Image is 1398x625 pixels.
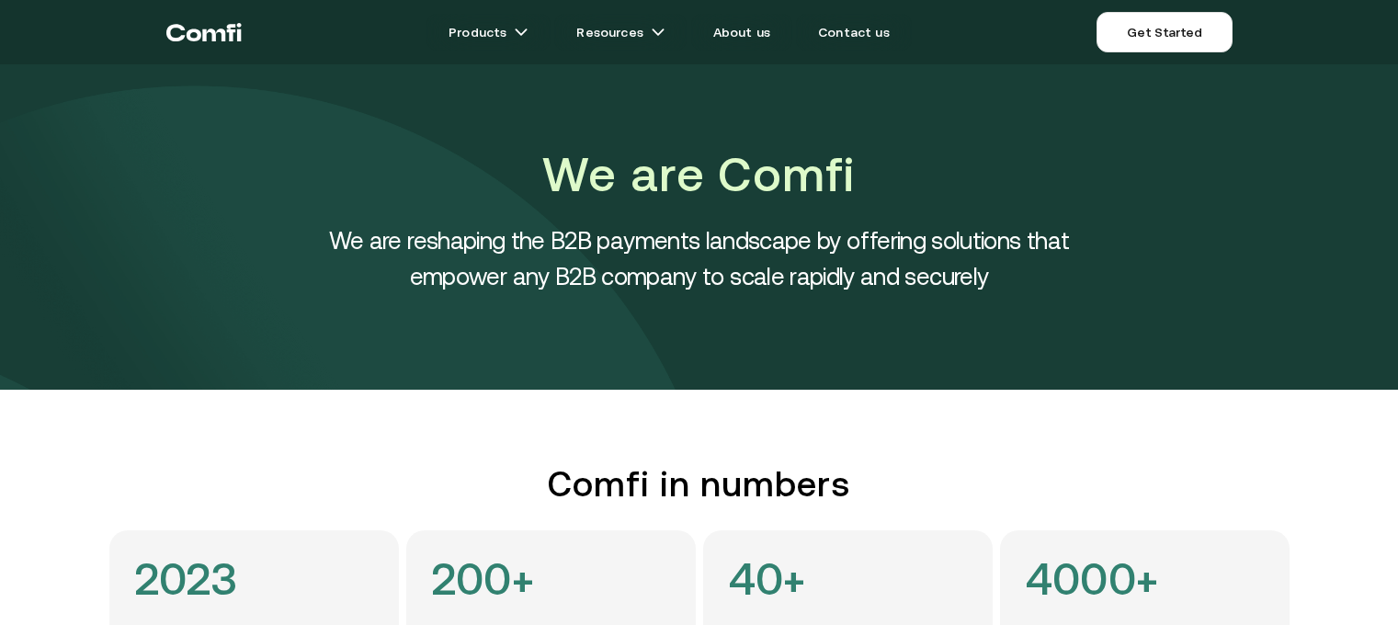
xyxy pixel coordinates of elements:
[286,142,1113,208] h1: We are Comfi
[729,556,806,602] h4: 40+
[1026,556,1159,602] h4: 4000+
[691,14,792,51] a: About us
[286,222,1113,294] h4: We are reshaping the B2B payments landscape by offering solutions that empower any B2B company to...
[166,5,242,60] a: Return to the top of the Comfi home page
[514,25,529,40] img: arrow icons
[109,463,1290,505] h2: Comfi in numbers
[796,14,912,51] a: Contact us
[554,14,687,51] a: Resourcesarrow icons
[432,556,535,602] h4: 200+
[426,14,551,51] a: Productsarrow icons
[135,556,238,602] h4: 2023
[1097,12,1232,52] a: Get Started
[651,25,665,40] img: arrow icons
